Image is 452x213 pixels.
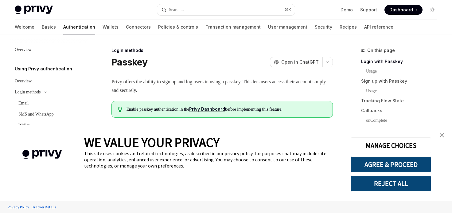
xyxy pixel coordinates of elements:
a: Demo [341,7,353,13]
a: Sign up with Passkey [361,76,442,86]
a: Authentication [63,20,95,34]
h5: Using Privy authentication [15,65,72,73]
svg: Tip [118,107,122,112]
a: Basics [42,20,56,34]
a: Policies & controls [158,20,198,34]
a: Dashboard [384,5,423,15]
a: onComplete [366,116,442,125]
h1: Passkey [111,57,147,68]
a: Welcome [15,20,34,34]
a: API reference [364,20,393,34]
a: Overview [10,76,88,87]
a: Transaction management [205,20,261,34]
button: React [111,123,124,137]
button: REJECT ALL [351,176,431,191]
img: company logo [9,141,75,168]
a: Callbacks [361,106,442,116]
div: Overview [15,46,32,53]
a: Connectors [126,20,151,34]
a: Login with Passkey [361,57,442,66]
a: Privacy Policy [6,202,31,212]
div: Wallet [18,122,29,129]
span: Dashboard [389,7,413,13]
a: User management [268,20,307,34]
div: SMS and WhatsApp [18,111,54,118]
button: Search...⌘K [157,4,295,15]
a: Tracking Flow State [361,96,442,106]
a: SMS and WhatsApp [10,109,88,120]
span: Enable passkey authentication in the before implementing this feature. [127,106,326,112]
div: Overview [15,77,32,85]
button: AGREE & PROCEED [351,156,431,172]
button: Toggle dark mode [427,5,437,15]
button: MANAGE CHOICES [351,137,431,153]
a: close banner [436,129,448,141]
img: close banner [440,133,444,137]
span: Privy offers the ability to sign up and log users in using a passkey. This lets users access thei... [111,77,333,95]
span: Open in ChatGPT [281,59,319,65]
a: Security [315,20,332,34]
a: Email [10,98,88,109]
span: ⌘ K [285,7,291,12]
div: Search... [169,6,184,14]
a: Usage [366,86,442,96]
a: Wallet [10,120,88,131]
img: light logo [15,6,53,14]
div: Login methods [15,89,41,96]
button: Open in ChatGPT [270,57,322,67]
div: Email [18,100,29,107]
div: This site uses cookies and related technologies, as described in our privacy policy, for purposes... [84,150,341,169]
a: Overview [10,44,88,55]
a: Privy Dashboard [189,106,225,112]
a: Support [360,7,377,13]
a: Wallets [103,20,119,34]
button: React Native [131,123,159,137]
a: Usage [366,66,442,76]
a: Tracker Details [31,202,57,212]
a: Recipes [340,20,357,34]
span: On this page [367,47,395,54]
span: WE VALUE YOUR PRIVACY [84,134,220,150]
div: Login methods [111,47,333,53]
